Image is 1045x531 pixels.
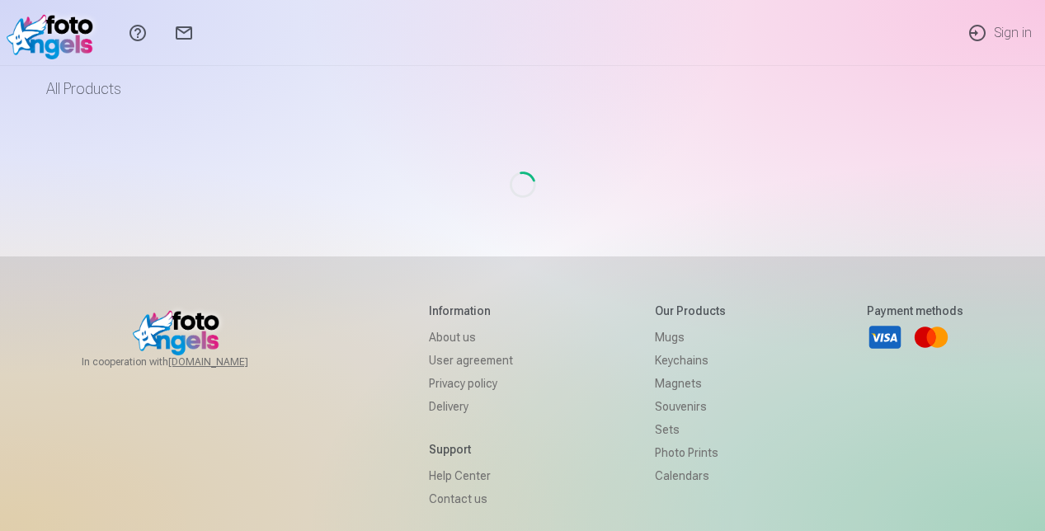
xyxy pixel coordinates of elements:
a: Mugs [655,326,726,349]
a: Photo prints [655,441,726,464]
a: Sets [655,418,726,441]
a: [DOMAIN_NAME] [168,355,288,369]
a: Visa [867,319,903,355]
a: Calendars [655,464,726,487]
a: User agreement [429,349,513,372]
h5: Our products [655,303,726,319]
h5: Support [429,441,513,458]
a: About us [429,326,513,349]
a: Mastercard [913,319,949,355]
a: Contact us [429,487,513,510]
img: /v1 [7,7,101,59]
a: Souvenirs [655,395,726,418]
h5: Payment methods [867,303,963,319]
a: Help Center [429,464,513,487]
a: Delivery [429,395,513,418]
a: Privacy policy [429,372,513,395]
a: Keychains [655,349,726,372]
span: In cooperation with [82,355,288,369]
a: Magnets [655,372,726,395]
h5: Information [429,303,513,319]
